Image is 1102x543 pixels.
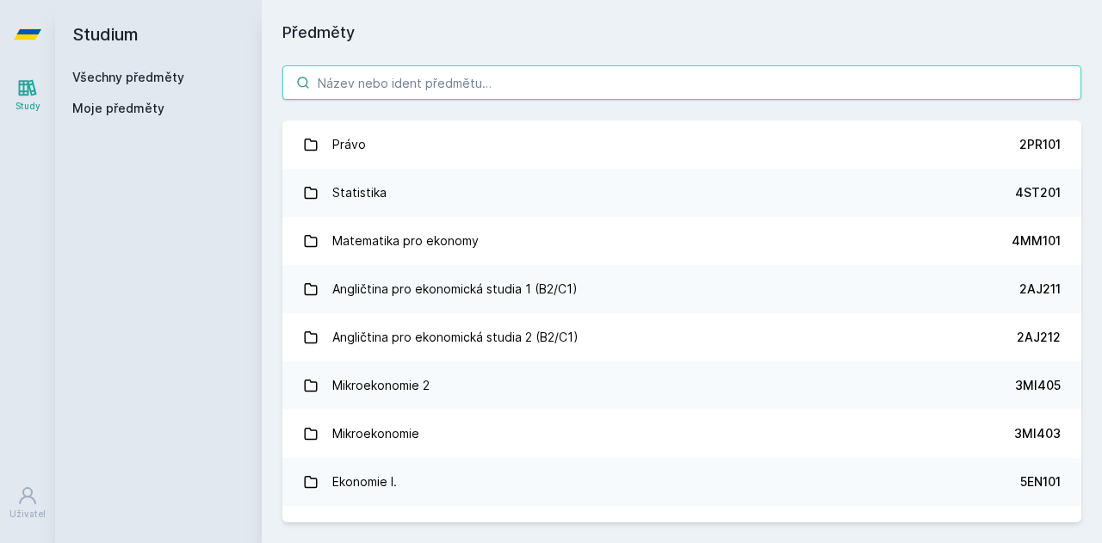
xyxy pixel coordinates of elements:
div: Ekonomie I. [332,465,397,499]
span: Moje předměty [72,100,164,117]
div: 2PR101 [1019,136,1061,153]
div: Angličtina pro ekonomická studia 1 (B2/C1) [332,272,578,306]
div: 2AJ111 [1022,521,1061,539]
a: Matematika pro ekonomy 4MM101 [282,217,1081,265]
a: Uživatel [3,477,52,529]
a: Všechny předměty [72,70,184,84]
h1: Předměty [282,21,1081,45]
div: Matematika pro ekonomy [332,224,479,258]
a: Právo 2PR101 [282,120,1081,169]
a: Angličtina pro ekonomická studia 1 (B2/C1) 2AJ211 [282,265,1081,313]
a: Mikroekonomie 2 3MI405 [282,361,1081,410]
div: 4MM101 [1012,232,1061,250]
a: Statistika 4ST201 [282,169,1081,217]
div: Právo [332,127,366,162]
div: Statistika [332,176,387,210]
a: Study [3,69,52,121]
a: Mikroekonomie 3MI403 [282,410,1081,458]
input: Název nebo ident předmětu… [282,65,1081,100]
div: Study [15,100,40,113]
div: Uživatel [9,508,46,521]
div: Mikroekonomie [332,417,419,451]
div: Angličtina pro ekonomická studia 2 (B2/C1) [332,320,579,355]
div: Mikroekonomie 2 [332,368,430,403]
div: 3MI403 [1014,425,1061,442]
div: 2AJ211 [1019,281,1061,298]
div: 2AJ212 [1017,329,1061,346]
a: Ekonomie I. 5EN101 [282,458,1081,506]
div: 4ST201 [1015,184,1061,201]
div: 5EN101 [1020,473,1061,491]
div: 3MI405 [1015,377,1061,394]
a: Angličtina pro ekonomická studia 2 (B2/C1) 2AJ212 [282,313,1081,361]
